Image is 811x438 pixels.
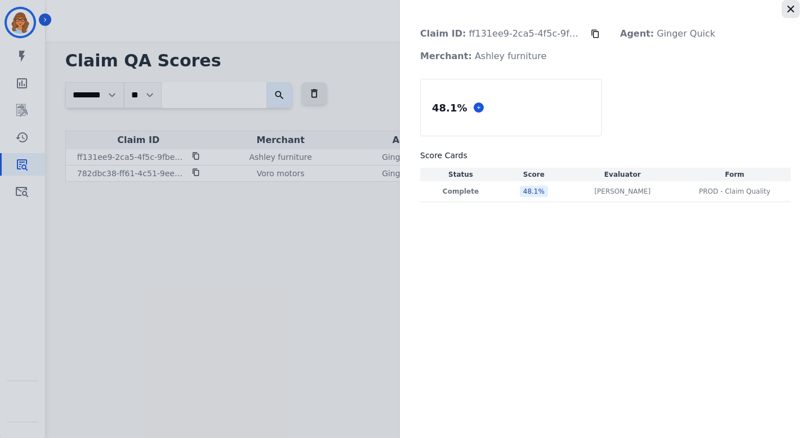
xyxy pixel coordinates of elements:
[501,168,567,181] th: Score
[520,186,548,197] div: 48.1 %
[699,187,770,196] span: PROD - Claim Quality
[420,168,501,181] th: Status
[620,28,654,39] strong: Agent:
[679,168,791,181] th: Form
[430,98,469,118] div: 48.1 %
[411,45,555,68] p: Ashley furniture
[567,168,679,181] th: Evaluator
[422,187,499,196] p: Complete
[420,150,791,161] h3: Score Cards
[611,23,724,45] p: Ginger Quick
[411,23,591,45] p: ff131ee9-2ca5-4f5c-9fbe-7fc070765e00
[594,187,650,196] p: [PERSON_NAME]
[420,28,466,39] strong: Claim ID:
[420,51,472,61] strong: Merchant:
